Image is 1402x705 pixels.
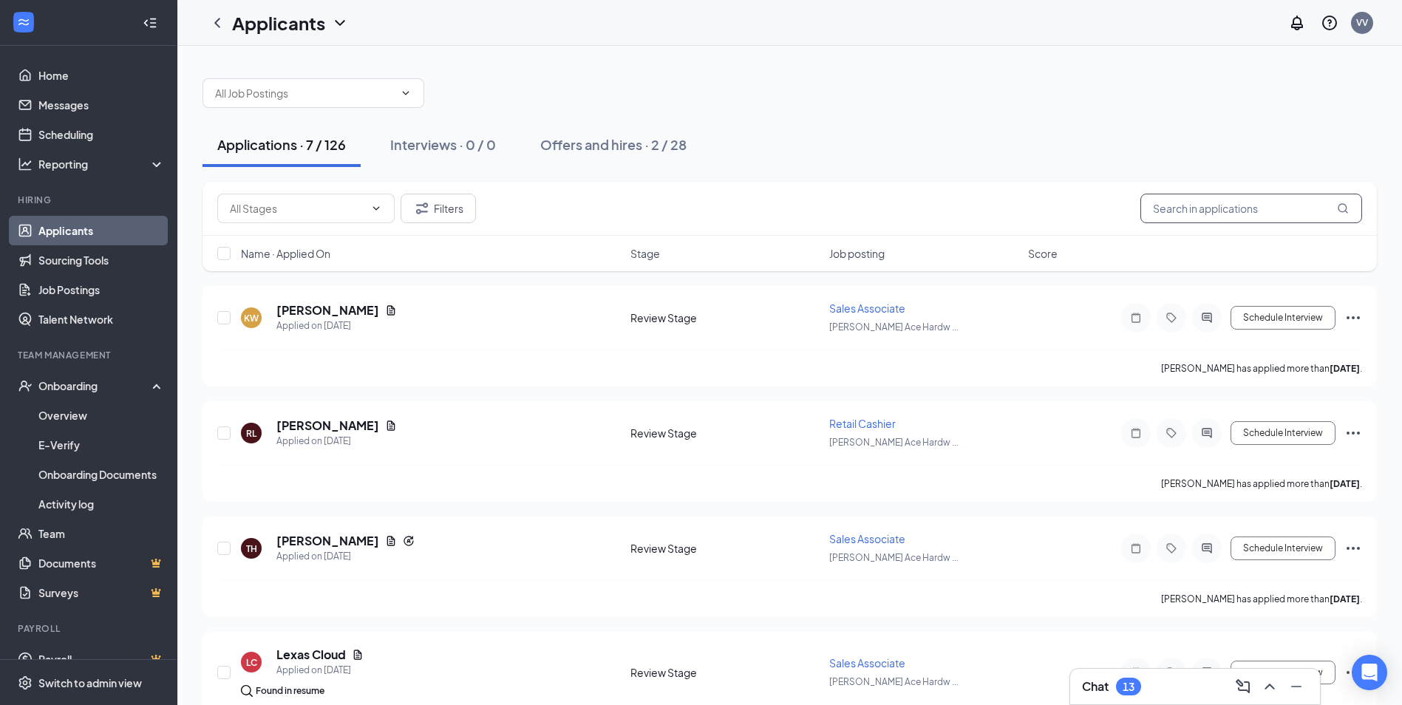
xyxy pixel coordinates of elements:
svg: Tag [1163,542,1180,554]
div: Offers and hires · 2 / 28 [540,135,687,154]
h3: Chat [1082,678,1109,695]
span: Job posting [829,246,885,261]
h1: Applicants [232,10,325,35]
svg: Ellipses [1344,424,1362,442]
svg: Notifications [1288,14,1306,32]
svg: ChevronUp [1261,678,1279,695]
span: Retail Cashier [829,417,896,430]
span: [PERSON_NAME] Ace Hardw ... [829,676,959,687]
div: RL [246,427,256,440]
svg: Note [1127,427,1145,439]
div: VV [1356,16,1368,29]
span: Stage [630,246,660,261]
button: Minimize [1284,675,1308,698]
span: Sales Associate [829,656,905,670]
div: Applied on [DATE] [276,663,364,678]
svg: Note [1127,312,1145,324]
a: Sourcing Tools [38,245,165,275]
img: search.bf7aa3482b7795d4f01b.svg [241,685,253,697]
svg: WorkstreamLogo [16,15,31,30]
svg: ActiveChat [1198,667,1216,678]
div: KW [244,312,259,324]
button: Filter Filters [401,194,476,223]
div: LC [246,656,257,669]
button: Schedule Interview [1231,421,1335,445]
svg: Document [385,535,397,547]
h5: [PERSON_NAME] [276,418,379,434]
svg: Note [1127,542,1145,554]
span: Sales Associate [829,302,905,315]
svg: Ellipses [1344,309,1362,327]
div: Applied on [DATE] [276,549,415,564]
svg: Document [352,649,364,661]
svg: Note [1127,667,1145,678]
div: Applied on [DATE] [276,319,397,333]
a: SurveysCrown [38,578,165,607]
svg: Minimize [1287,678,1305,695]
a: Talent Network [38,304,165,334]
button: ComposeMessage [1231,675,1255,698]
svg: Document [385,420,397,432]
div: Applications · 7 / 126 [217,135,346,154]
svg: ChevronDown [400,87,412,99]
b: [DATE] [1330,363,1360,374]
div: Review Stage [630,665,820,680]
div: Onboarding [38,378,152,393]
div: Review Stage [630,310,820,325]
svg: ComposeMessage [1234,678,1252,695]
svg: ChevronLeft [208,14,226,32]
a: Job Postings [38,275,165,304]
button: Schedule Interview [1231,306,1335,330]
svg: UserCheck [18,378,33,393]
p: [PERSON_NAME] has applied more than . [1161,477,1362,490]
a: E-Verify [38,430,165,460]
div: Review Stage [630,541,820,556]
svg: ActiveChat [1198,312,1216,324]
div: Review Stage [630,426,820,440]
svg: Analysis [18,157,33,171]
button: Schedule Interview [1231,661,1335,684]
a: Applicants [38,216,165,245]
div: TH [246,542,257,555]
p: [PERSON_NAME] has applied more than . [1161,362,1362,375]
svg: Tag [1163,312,1180,324]
span: Name · Applied On [241,246,330,261]
input: Search in applications [1140,194,1362,223]
a: DocumentsCrown [38,548,165,578]
span: [PERSON_NAME] Ace Hardw ... [829,552,959,563]
svg: Tag [1163,427,1180,439]
span: [PERSON_NAME] Ace Hardw ... [829,437,959,448]
svg: ActiveChat [1198,427,1216,439]
svg: ChevronDown [331,14,349,32]
svg: Tag [1163,667,1180,678]
h5: [PERSON_NAME] [276,533,379,549]
a: Messages [38,90,165,120]
svg: ActiveChat [1198,542,1216,554]
svg: Collapse [143,16,157,30]
a: Onboarding Documents [38,460,165,489]
a: Scheduling [38,120,165,149]
button: Schedule Interview [1231,537,1335,560]
div: Hiring [18,194,162,206]
svg: Ellipses [1344,664,1362,681]
h5: [PERSON_NAME] [276,302,379,319]
input: All Job Postings [215,85,394,101]
div: Interviews · 0 / 0 [390,135,496,154]
div: Applied on [DATE] [276,434,397,449]
svg: Filter [413,200,431,217]
h5: Lexas Cloud [276,647,346,663]
div: Reporting [38,157,166,171]
p: [PERSON_NAME] has applied more than . [1161,593,1362,605]
svg: MagnifyingGlass [1337,202,1349,214]
div: Team Management [18,349,162,361]
input: All Stages [230,200,364,217]
div: Found in resume [256,684,324,698]
span: [PERSON_NAME] Ace Hardw ... [829,321,959,333]
button: ChevronUp [1258,675,1282,698]
svg: QuestionInfo [1321,14,1338,32]
a: Home [38,61,165,90]
span: Sales Associate [829,532,905,545]
b: [DATE] [1330,593,1360,604]
b: [DATE] [1330,478,1360,489]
